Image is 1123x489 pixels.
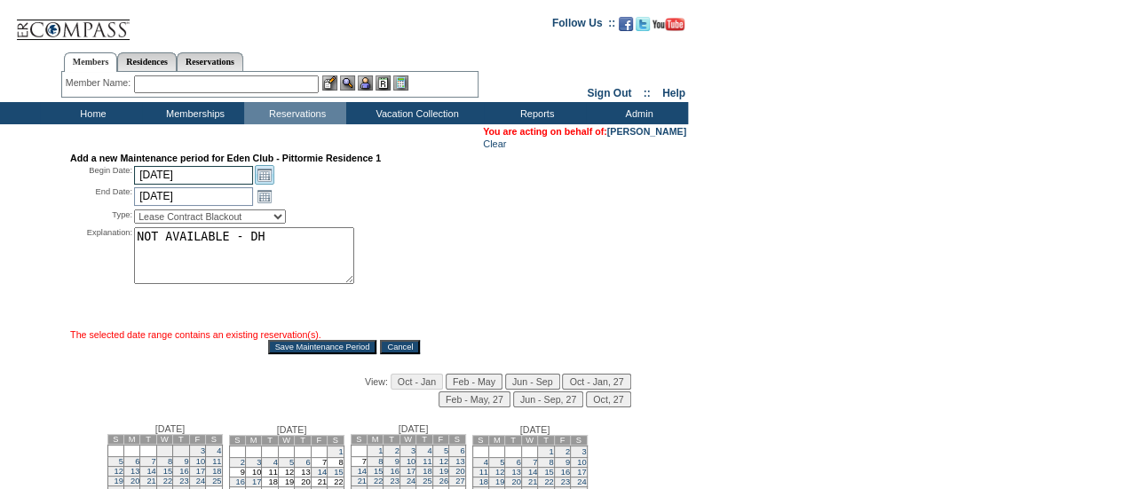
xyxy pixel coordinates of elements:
a: 25 [212,477,221,485]
td: W [156,435,172,445]
a: [PERSON_NAME] [607,126,686,137]
a: 17 [407,467,415,476]
a: 15 [334,468,343,477]
a: Help [662,87,685,99]
td: S [107,435,123,445]
a: 5 [444,446,448,455]
a: 13 [130,467,139,476]
td: S [449,435,465,445]
div: Begin Date: [70,165,132,185]
td: M [488,436,504,446]
a: 26 [439,477,448,485]
td: W [278,436,294,446]
td: F [432,435,448,445]
td: T [538,436,554,446]
img: Become our fan on Facebook [619,17,633,31]
a: 12 [495,468,504,477]
a: Open the calendar popup. [255,165,274,185]
a: 6 [517,458,521,467]
input: Feb - May, 27 [439,391,510,407]
a: 9 [565,458,570,467]
a: Open the calendar popup. [255,186,274,206]
a: 2 [565,447,570,456]
a: 13 [511,468,520,477]
a: 16 [236,477,245,486]
a: 4 [484,458,488,467]
a: 4 [273,458,278,467]
td: F [311,436,327,446]
a: 16 [561,468,570,477]
td: 21 [311,477,327,487]
input: Oct - Jan [391,374,443,390]
td: T [416,435,432,445]
a: 8 [168,457,172,466]
td: S [206,435,222,445]
a: 8 [378,457,383,466]
a: 24 [196,477,205,485]
a: 18 [423,467,431,476]
a: 17 [196,467,205,476]
td: S [571,436,587,446]
a: 5 [289,458,294,467]
td: T [384,435,399,445]
a: 24 [577,477,586,486]
td: 19 [278,477,294,487]
a: Become our fan on Facebook [619,22,633,33]
a: 19 [115,477,123,485]
a: 20 [511,477,520,486]
a: 20 [130,477,139,485]
a: 15 [544,468,553,477]
a: 6 [305,458,310,467]
a: 3 [201,446,205,455]
a: 10 [196,457,205,466]
span: [DATE] [277,424,307,435]
td: Memberships [142,102,244,124]
img: Follow us on Twitter [636,17,650,31]
span: [DATE] [399,423,429,434]
td: 18 [262,477,278,487]
input: Feb - May [446,374,502,390]
a: 5 [500,458,504,467]
span: [DATE] [155,423,186,434]
a: 25 [423,477,431,485]
td: T [173,435,189,445]
span: View: [365,376,388,387]
input: Cancel [380,340,420,354]
div: Explanation: [70,227,132,327]
a: Reservations [177,52,243,71]
a: Sign Out [587,87,631,99]
img: Subscribe to our YouTube Channel [652,18,684,31]
td: F [554,436,570,446]
a: 4 [217,446,221,455]
img: b_calculator.gif [393,75,408,91]
a: 16 [179,467,188,476]
td: 12 [278,468,294,477]
a: 10 [577,458,586,467]
a: 11 [212,457,221,466]
a: 22 [374,477,383,485]
td: 2 [173,446,189,457]
td: Admin [586,102,688,124]
a: 23 [179,477,188,485]
a: 3 [257,458,261,467]
td: M [367,435,383,445]
a: 2 [241,458,245,467]
a: 6 [135,457,139,466]
a: 17 [577,468,586,477]
a: 10 [407,457,415,466]
td: Reports [484,102,586,124]
a: 18 [212,467,221,476]
td: S [229,436,245,446]
a: Clear [483,138,506,149]
a: 2 [395,446,399,455]
a: 12 [115,467,123,476]
a: 1 [378,446,383,455]
a: 23 [390,477,399,485]
a: 21 [358,477,367,485]
a: 16 [390,467,399,476]
a: Residences [117,52,177,71]
td: W [399,435,415,445]
td: 8 [328,458,344,468]
td: T [140,435,156,445]
td: S [472,436,488,446]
